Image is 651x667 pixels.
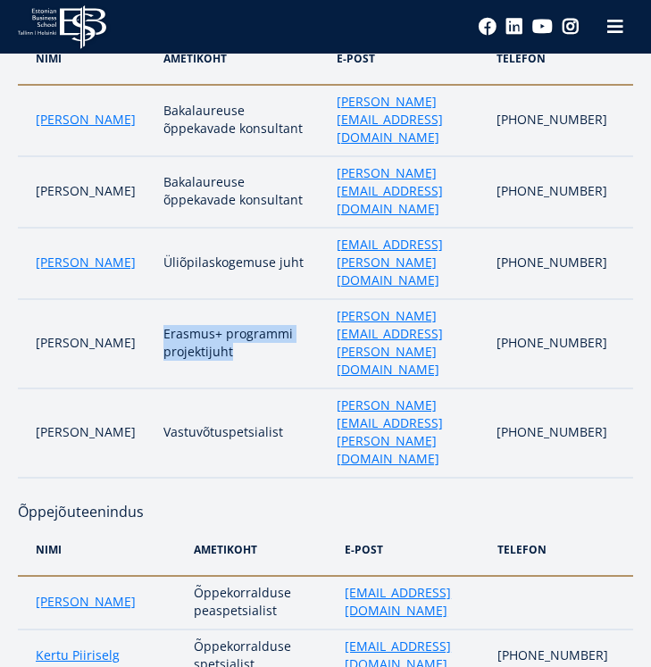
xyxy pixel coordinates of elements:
[505,18,523,36] a: Linkedin
[345,584,480,620] a: [EMAIL_ADDRESS][DOMAIN_NAME]
[488,85,633,156] td: [PHONE_NUMBER]
[497,254,615,271] p: [PHONE_NUMBER]
[488,388,633,478] td: [PHONE_NUMBER]
[18,299,154,388] td: [PERSON_NAME]
[328,32,488,85] th: e-post
[185,523,336,576] th: ametikoht
[194,584,327,620] p: Õppekorralduse peaspetsialist
[154,32,327,85] th: ametikoht
[36,111,136,129] a: [PERSON_NAME]
[36,254,136,271] a: [PERSON_NAME]
[18,388,154,478] td: [PERSON_NAME]
[345,584,451,619] span: [EMAIL_ADDRESS][DOMAIN_NAME]
[479,18,497,36] a: Facebook
[154,388,327,478] td: Vastuvõtuspetsialist
[18,479,633,523] h4: Õppejõuteenindus
[18,156,154,228] td: [PERSON_NAME]
[18,523,185,576] th: nimi
[488,523,633,576] th: telefon
[154,85,327,156] td: Bakalaureuse õppekavade konsultant
[488,299,633,388] td: [PHONE_NUMBER]
[337,307,479,379] a: [PERSON_NAME][EMAIL_ADDRESS][PERSON_NAME][DOMAIN_NAME]
[562,18,580,36] a: Instagram
[337,396,479,468] a: [PERSON_NAME][EMAIL_ADDRESS][PERSON_NAME][DOMAIN_NAME]
[337,164,479,218] a: [PERSON_NAME][EMAIL_ADDRESS][DOMAIN_NAME]
[337,236,479,289] a: [EMAIL_ADDRESS][PERSON_NAME][DOMAIN_NAME]
[488,32,633,85] th: telefon
[337,93,479,146] a: [PERSON_NAME][EMAIL_ADDRESS][DOMAIN_NAME]
[36,593,136,611] a: [PERSON_NAME]
[154,228,327,299] td: Üliõpilaskogemuse juht
[154,156,327,228] td: Bakalaureuse õppekavade konsultant
[36,646,120,664] a: Kertu Piiriselg
[532,18,553,36] a: Youtube
[488,156,633,228] td: [PHONE_NUMBER]
[18,32,154,85] th: nimi
[154,299,327,388] td: Erasmus+ programmi projektijuht
[336,523,488,576] th: e-post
